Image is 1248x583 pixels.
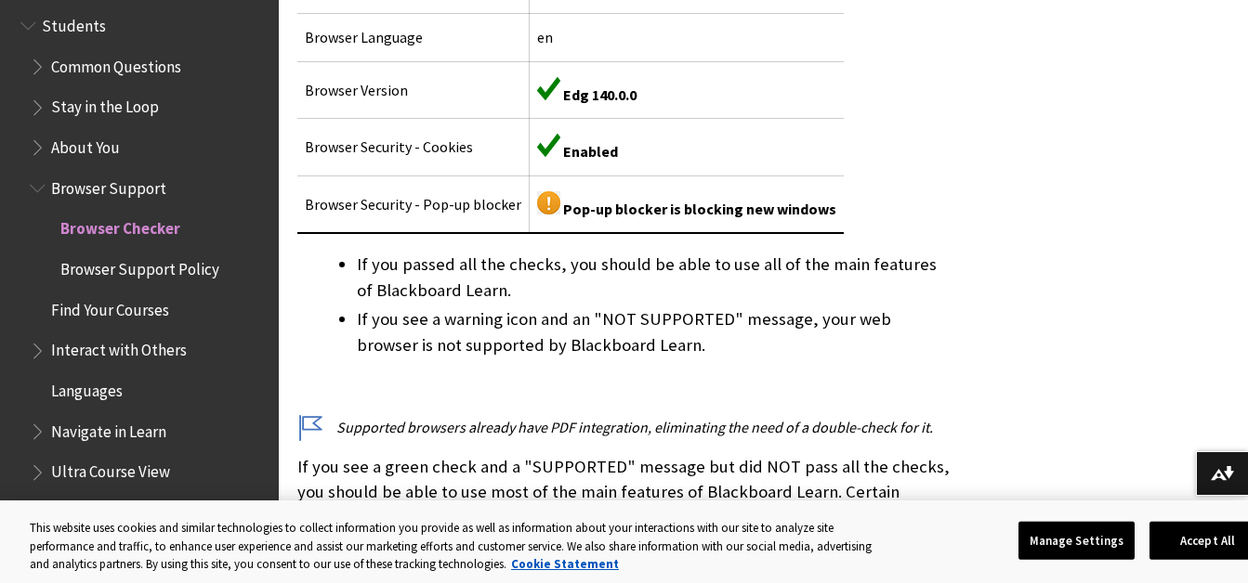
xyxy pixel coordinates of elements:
[51,92,159,117] span: Stay in the Loop
[297,417,954,437] p: Supported browsers already have PDF integration, eliminating the need of a double-check for it.
[51,51,181,76] span: Common Questions
[51,294,169,319] span: Find Your Courses
[563,85,637,104] span: Edg 140.0.0
[563,142,618,161] span: Enabled
[1018,521,1135,560] button: Manage Settings
[537,134,560,157] img: Green supported icon
[297,119,530,175] td: Browser Security - Cookies
[297,455,954,577] p: If you see a green check and a "SUPPORTED" message but did NOT pass all the checks, you should be...
[51,132,120,157] span: About You
[537,77,560,100] img: Green supported icon
[42,10,106,35] span: Students
[537,191,560,214] img: Yellow warning icon
[60,253,219,279] span: Browser Support Policy
[51,335,187,360] span: Interact with Others
[51,457,170,482] span: Ultra Course View
[563,200,836,218] span: Pop-up blocker is blocking new windows
[357,252,954,304] li: If you passed all the checks, you should be able to use all of the main features of Blackboard Le...
[537,28,553,46] span: en
[297,14,530,61] td: Browser Language
[60,214,180,239] span: Browser Checker
[51,375,123,400] span: Languages
[297,61,530,118] td: Browser Version
[51,416,166,441] span: Navigate in Learn
[357,306,954,358] li: If you see a warning icon and an "NOT SUPPORTED" message, your web browser is not supported by Bl...
[511,556,619,572] a: More information about your privacy, opens in a new tab
[30,519,874,574] div: This website uses cookies and similar technologies to collect information you provide as well as ...
[297,175,530,233] td: Browser Security - Pop-up blocker
[51,497,187,522] span: Original Course View
[51,173,166,198] span: Browser Support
